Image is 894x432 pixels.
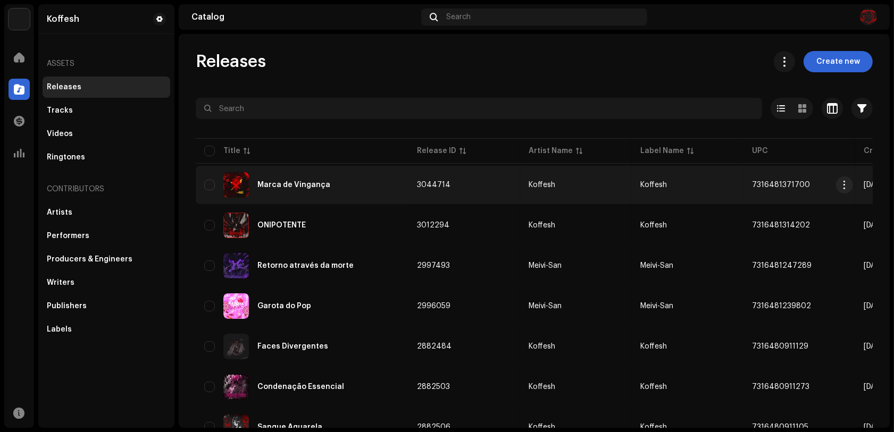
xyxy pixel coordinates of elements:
span: 2882484 [417,343,452,350]
re-m-nav-item: Artists [43,202,170,223]
re-a-nav-header: Contributors [43,176,170,202]
span: Koffesh [529,222,623,229]
span: Meivi-San [529,302,623,310]
re-m-nav-item: Labels [43,319,170,340]
div: Meivi-San [529,302,562,310]
div: Faces Divergentes [257,343,328,350]
div: Koffesh [529,423,555,431]
span: 7316481314202 [752,222,810,229]
re-m-nav-item: Publishers [43,295,170,317]
div: Sangue Aquarela [257,423,322,431]
div: Koffesh [529,383,555,391]
span: Meivi-San [640,262,673,269]
re-m-nav-item: Performers [43,225,170,247]
div: Label Name [640,146,684,156]
input: Search [196,98,762,119]
re-a-nav-header: Assets [43,51,170,77]
span: Koffesh [529,343,623,350]
span: Koffesh [640,383,667,391]
re-m-nav-item: Releases [43,77,170,98]
span: Koffesh [640,222,667,229]
span: Meivi-San [529,262,623,269]
div: Koffesh [529,343,555,350]
span: 7316480911273 [752,383,809,391]
span: Create new [816,51,860,72]
div: Marca de Vingança [257,181,330,189]
div: Title [223,146,240,156]
span: Releases [196,51,266,72]
re-m-nav-item: Tracks [43,100,170,121]
span: Jun 20, 2025 [864,343,886,350]
img: 86fc848e-dc38-40ed-a3f3-a354ca141ab9 [223,293,249,319]
span: Meivi-San [640,302,673,310]
re-m-nav-item: Writers [43,272,170,293]
div: Catalog [191,13,417,21]
re-m-nav-item: Videos [43,123,170,145]
span: 7316481371700 [752,181,810,189]
span: Koffesh [640,343,667,350]
span: Koffesh [529,181,623,189]
div: Artist Name [529,146,573,156]
div: Publishers [47,302,87,310]
span: 7316480911129 [752,343,808,350]
span: 2996059 [417,302,450,310]
span: Oct 5, 2025 [864,181,886,189]
div: Retorno através da morte [257,262,354,269]
div: ONIPOTENTE [257,222,306,229]
span: 3044714 [417,181,450,189]
span: 7316481247289 [752,262,812,269]
img: 1f3bc570-593f-43b8-beca-241cacc09fcc [223,374,249,400]
re-m-nav-item: Ringtones [43,147,170,168]
span: 2882506 [417,423,450,431]
div: Garota do Pop [257,302,311,310]
img: e5e09945-204d-4c68-9f9b-e37049e1ca76 [223,253,249,278]
div: Condenação Essencial [257,383,344,391]
span: Sep 21, 2025 [864,222,886,229]
button: Create new [804,51,873,72]
img: e05d74e2-e691-4722-8bec-18962dd16523 [860,9,877,26]
span: Search [446,13,471,21]
span: 2882503 [417,383,450,391]
span: 7316480911105 [752,423,808,431]
span: Koffesh [640,423,667,431]
div: Release ID [417,146,456,156]
div: Koffesh [47,15,79,23]
img: d5945181-9d7c-45f8-82ac-0ced37479757 [223,334,249,359]
div: Releases [47,83,81,91]
div: Performers [47,232,89,240]
div: Labels [47,325,72,334]
div: Ringtones [47,153,85,162]
div: Koffesh [529,181,555,189]
span: Jun 20, 2025 [864,383,886,391]
span: Koffesh [529,383,623,391]
div: Videos [47,130,73,138]
span: Jun 20, 2025 [864,423,886,431]
img: 9cf72ba8-a789-4dd3-baba-80ef80019981 [223,213,249,238]
span: Sep 2, 2025 [864,302,886,310]
re-m-nav-item: Producers & Engineers [43,249,170,270]
div: Artists [47,208,72,217]
div: Writers [47,278,74,287]
img: 08fe6731-ecfc-492c-bce1-4c54bf8537bc [223,172,249,198]
span: 7316481239802 [752,302,811,310]
div: Meivi-San [529,262,562,269]
img: de0d2825-999c-4937-b35a-9adca56ee094 [9,9,30,30]
span: 2997493 [417,262,450,269]
div: Tracks [47,106,73,115]
span: 3012294 [417,222,449,229]
span: Koffesh [640,181,667,189]
div: Producers & Engineers [47,255,132,264]
div: Koffesh [529,222,555,229]
span: Koffesh [529,423,623,431]
span: Sep 4, 2025 [864,262,886,269]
